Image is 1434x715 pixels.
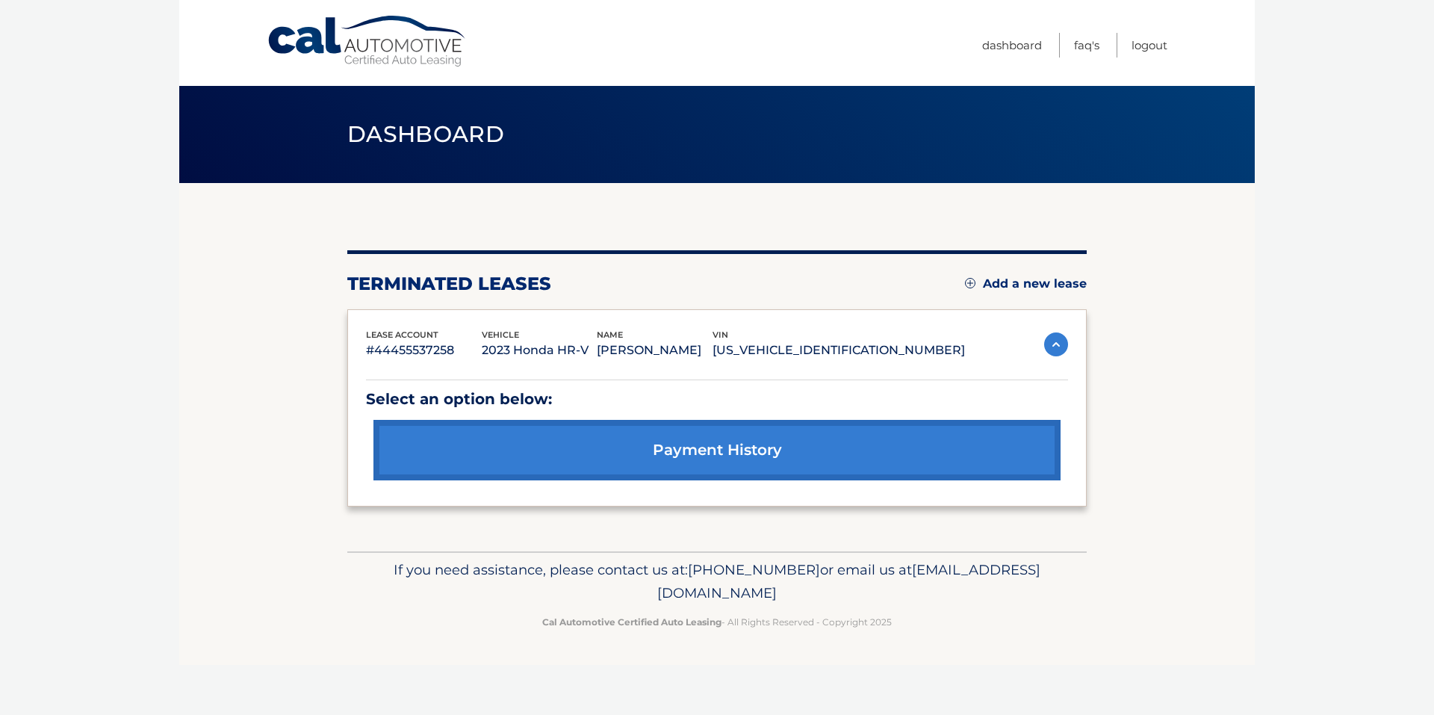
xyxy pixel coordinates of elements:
[347,120,504,148] span: Dashboard
[357,558,1077,606] p: If you need assistance, please contact us at: or email us at
[1074,33,1099,58] a: FAQ's
[366,340,482,361] p: #44455537258
[965,276,1087,291] a: Add a new lease
[366,386,1068,412] p: Select an option below:
[965,278,975,288] img: add.svg
[542,616,721,628] strong: Cal Automotive Certified Auto Leasing
[373,420,1061,480] a: payment history
[482,329,519,340] span: vehicle
[713,340,965,361] p: [US_VEHICLE_IDENTIFICATION_NUMBER]
[597,340,713,361] p: [PERSON_NAME]
[357,614,1077,630] p: - All Rights Reserved - Copyright 2025
[982,33,1042,58] a: Dashboard
[713,329,728,340] span: vin
[597,329,623,340] span: name
[482,340,597,361] p: 2023 Honda HR-V
[347,273,551,295] h2: terminated leases
[267,15,468,68] a: Cal Automotive
[366,329,438,340] span: lease account
[1044,332,1068,356] img: accordion-active.svg
[1132,33,1167,58] a: Logout
[688,561,820,578] span: [PHONE_NUMBER]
